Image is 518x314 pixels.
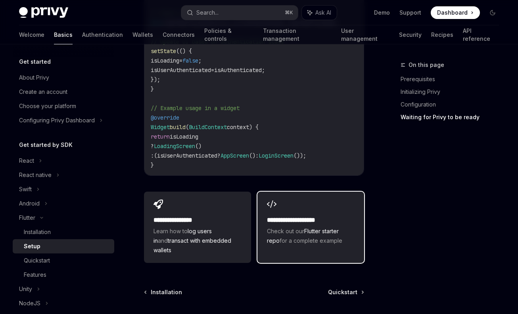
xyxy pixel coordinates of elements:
a: Features [13,268,114,282]
h5: Get started [19,57,51,67]
a: Security [399,25,422,44]
a: Installation [13,225,114,239]
span: return [151,133,170,140]
a: Quickstart [13,253,114,268]
span: LoadingScreen [154,143,195,150]
span: = [179,57,182,64]
span: context) { [227,124,259,131]
span: build [170,124,186,131]
div: React native [19,170,52,180]
span: isAuthenticated; [214,67,265,74]
a: Support [399,9,421,17]
div: Choose your platform [19,101,76,111]
a: API reference [463,25,499,44]
a: Connectors [163,25,195,44]
span: setState [151,48,176,55]
span: On this page [409,60,444,70]
span: @override [151,114,179,121]
span: : [151,152,154,159]
div: Flutter [19,213,35,223]
span: = [211,67,214,74]
a: User management [341,25,389,44]
a: Initializing Privy [401,86,505,98]
a: About Privy [13,70,114,85]
span: ( [186,124,189,131]
span: // Example usage in a widget [151,105,240,112]
div: Quickstart [24,256,50,265]
span: : [255,152,259,159]
div: Installation [24,227,51,237]
span: (() { [176,48,192,55]
a: Installation [145,288,182,296]
a: Create an account [13,85,114,99]
div: Configuring Privy Dashboard [19,116,95,125]
a: Waiting for Privy to be ready [401,111,505,124]
span: AppScreen [221,152,249,159]
span: } [151,162,154,169]
span: isUserAuthenticated [151,67,211,74]
span: isLoading [151,57,179,64]
div: Setup [24,242,40,251]
span: ? [151,143,154,150]
h5: Get started by SDK [19,140,73,150]
div: Unity [19,284,32,294]
a: Welcome [19,25,44,44]
span: isLoading [170,133,198,140]
button: Ask AI [302,6,337,20]
a: Basics [54,25,73,44]
a: Transaction management [263,25,331,44]
a: Dashboard [431,6,480,19]
a: Demo [374,9,390,17]
div: Android [19,199,40,208]
span: false [182,57,198,64]
a: Setup [13,239,114,253]
a: Prerequisites [401,73,505,86]
span: }); [151,76,160,83]
span: () [195,143,201,150]
button: Toggle dark mode [486,6,499,19]
a: Choose your platform [13,99,114,113]
span: ()); [294,152,306,159]
a: Wallets [132,25,153,44]
span: Ask AI [315,9,331,17]
span: Quickstart [328,288,357,296]
span: LoginScreen [259,152,294,159]
a: Configuration [401,98,505,111]
span: Installation [151,288,182,296]
div: React [19,156,34,166]
a: Authentication [82,25,123,44]
span: ? [217,152,221,159]
span: () [249,152,255,159]
span: ; [198,57,201,64]
span: Widget [151,124,170,131]
span: Learn how to and [153,226,241,255]
div: Swift [19,185,32,194]
div: About Privy [19,73,49,82]
span: } [151,86,154,93]
span: Check out our for a complete example [267,226,355,245]
div: Features [24,270,46,280]
img: dark logo [19,7,68,18]
a: Policies & controls [204,25,253,44]
span: (isUserAuthenticated [154,152,217,159]
a: transact with embedded wallets [153,237,231,253]
a: Quickstart [328,288,363,296]
button: Search...⌘K [181,6,298,20]
span: BuildContext [189,124,227,131]
div: Search... [196,8,219,17]
span: ⌘ K [285,10,293,16]
div: NodeJS [19,299,40,308]
div: Create an account [19,87,67,97]
a: **** **** **** *Learn how tolog users inandtransact with embedded wallets [144,192,251,263]
span: Dashboard [437,9,468,17]
a: Recipes [431,25,453,44]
